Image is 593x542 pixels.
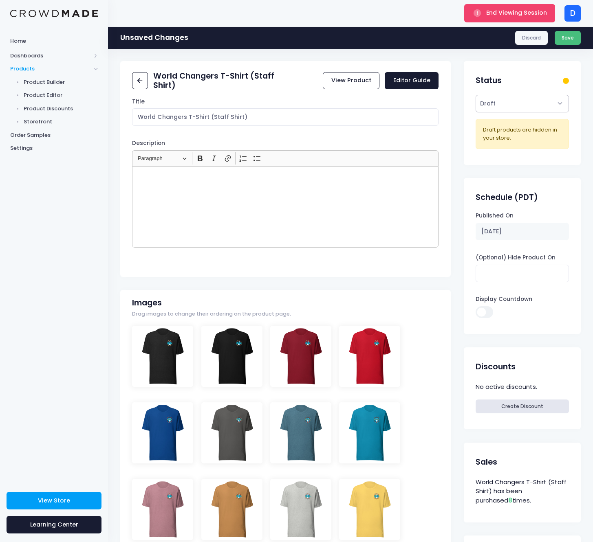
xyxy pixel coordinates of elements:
[476,212,514,220] label: Published On
[132,298,162,307] h2: Images
[120,33,188,42] h1: Unsaved Changes
[10,144,98,152] span: Settings
[10,131,98,139] span: Order Samples
[476,399,569,413] a: Create Discount
[555,31,581,45] button: Save
[38,496,70,505] span: View Store
[132,310,291,318] span: Drag images to change their ordering on the product page.
[515,31,548,45] a: Discard
[10,37,98,45] span: Home
[486,9,547,17] span: End Viewing Session
[24,91,98,99] span: Product Editor
[7,516,101,533] a: Learning Center
[24,118,98,126] span: Storefront
[10,10,98,18] img: Logo
[132,98,145,106] label: Title
[476,381,569,393] div: No active discounts.
[476,362,516,371] h2: Discounts
[476,295,532,303] label: Display Countdown
[385,72,439,90] a: Editor Guide
[30,520,78,529] span: Learning Center
[483,126,562,142] div: Draft products are hidden in your store.
[508,496,512,505] span: 8
[138,154,180,163] span: Paragraph
[24,105,98,113] span: Product Discounts
[24,78,98,86] span: Product Builder
[476,476,569,507] div: World Changers T-Shirt (Staff Shirt) has been purchased times.
[7,492,101,509] a: View Store
[564,5,581,22] div: D
[132,150,439,166] div: Editor toolbar
[153,71,285,90] h2: World Changers T-Shirt (Staff Shirt)
[476,76,502,85] h2: Status
[134,152,190,165] button: Paragraph
[464,4,555,22] button: End Viewing Session
[10,65,91,73] span: Products
[476,254,556,262] label: (Optional) Hide Product On
[323,72,379,90] a: View Product
[132,166,439,248] div: Rich Text Editor, main
[476,457,497,467] h2: Sales
[132,139,165,147] label: Description
[476,193,538,202] h2: Schedule (PDT)
[10,52,91,60] span: Dashboards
